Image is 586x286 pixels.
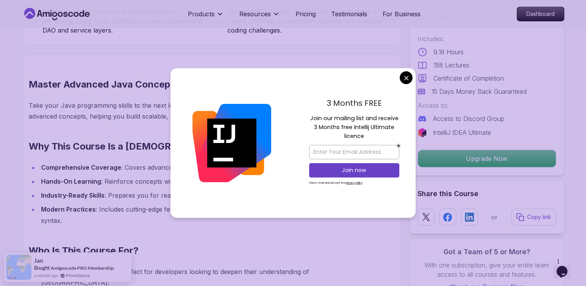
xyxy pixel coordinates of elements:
[418,188,556,199] h2: Share this Course
[39,204,358,226] li: : Includes cutting-edge features like type inference with and the latest in Java syntax.
[433,114,504,123] p: Access to Discord Group
[29,245,358,257] h2: Who Is This Course For?
[418,128,427,137] img: jetbrains logo
[433,47,464,57] p: 9.18 Hours
[34,272,58,279] span: a minute ago
[41,177,101,185] strong: Hands-On Learning
[39,190,358,201] li: : Prepares you for real-world development scenarios and complex projects.
[433,128,491,137] p: IntelliJ IDEA Ultimate
[41,164,121,171] strong: Comprehensive Coverage
[418,260,556,279] p: With one subscription, give your entire team access to all courses and features.
[491,212,498,222] p: or
[39,162,358,173] li: : Covers advanced topics critical for professional Java development.
[41,205,96,213] strong: Modern Practices
[296,9,316,19] a: Pricing
[418,34,556,43] p: Includes:
[239,9,280,25] button: Resources
[34,265,50,271] span: Bought
[29,140,358,153] h2: Why This Course Is a [DEMOGRAPHIC_DATA]
[383,9,421,19] a: For Business
[418,246,556,257] h3: Got a Team of 5 or More?
[29,78,358,91] h2: Master Advanced Java Concepts with Java for Developers
[433,60,469,70] p: 158 Lectures
[418,150,556,167] p: Upgrade Now
[517,7,564,21] p: Dashboard
[431,87,527,96] p: 15 Days Money Back Guaranteed
[51,265,114,271] a: Amigoscode PRO Membership
[6,255,31,280] img: provesource social proof notification image
[188,9,215,19] p: Products
[517,7,564,21] a: Dashboard
[433,74,504,83] p: Certificate of Completion
[553,255,578,278] iframe: chat widget
[34,257,43,264] span: Jan
[418,150,556,167] button: Upgrade Now
[41,191,105,199] strong: Industry-Ready Skills
[66,272,90,279] a: ProveSource
[239,9,271,19] p: Resources
[29,100,358,122] p: Take your Java programming skills to the next level! dives deep into the language's advanced conc...
[188,9,224,25] button: Products
[39,176,358,187] li: : Reinforce concepts with practical exercises and coding solutions.
[511,208,556,226] button: Copy link
[418,101,556,110] p: Access to:
[331,9,367,19] a: Testimonials
[527,213,551,221] p: Copy link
